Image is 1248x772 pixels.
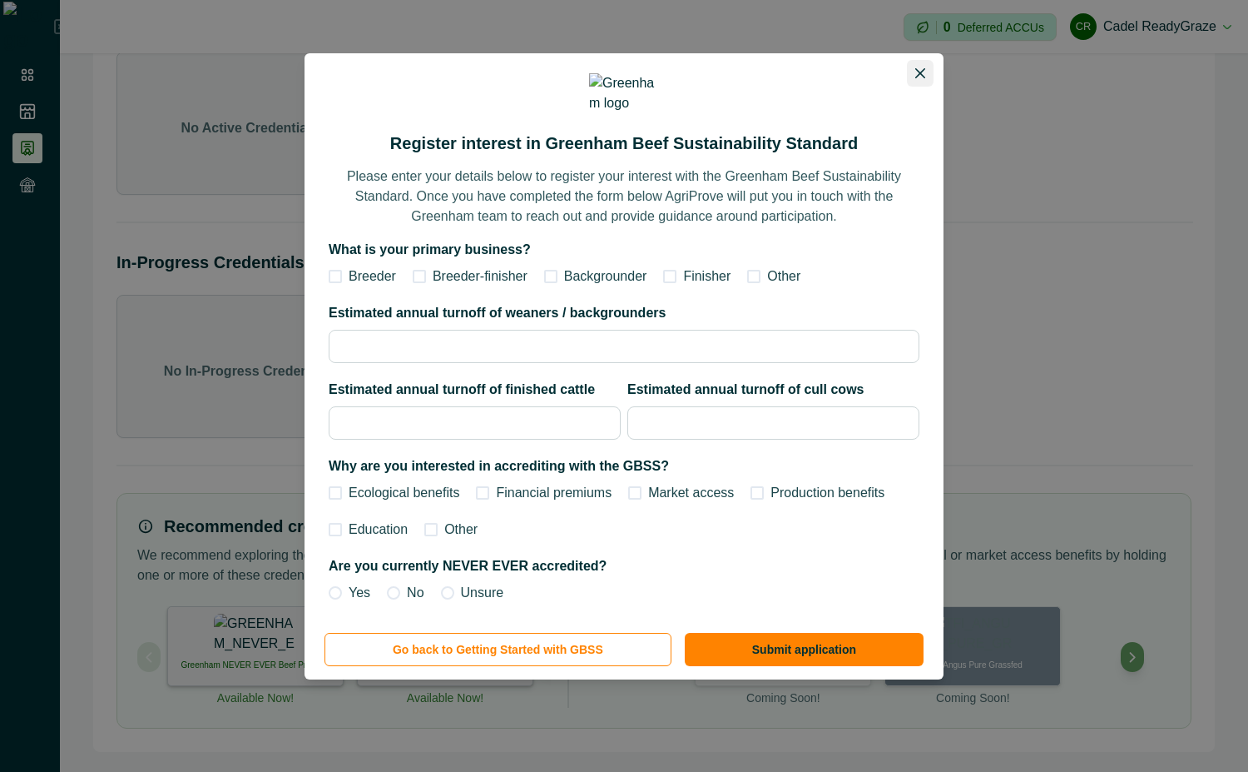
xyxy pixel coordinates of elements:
[349,266,396,286] span: Breeder
[564,266,647,286] span: Backgrounder
[648,483,734,503] span: Market access
[349,520,408,540] span: Education
[329,556,909,576] label: Are you currently NEVER EVER accredited?
[329,240,909,260] label: What is your primary business?
[461,583,504,603] span: Unsure
[349,483,459,503] span: Ecological benefits
[433,266,527,286] span: Breeder-finisher
[349,583,370,603] span: Yes
[770,483,884,503] span: Production benefits
[407,583,423,603] span: No
[496,483,612,503] span: Financial premiums
[324,633,671,666] button: Go back to Getting Started with GBSS
[329,303,909,323] label: Estimated annual turnoff of weaners / backgrounders
[685,633,924,666] button: Submit application
[329,456,909,476] label: Why are you interested in accrediting with the GBSS?
[444,520,478,540] span: Other
[589,73,659,113] img: Greenham logo
[767,266,800,286] span: Other
[329,380,611,400] label: Estimated annual turnoff of finished cattle
[390,133,858,153] h2: Register interest in Greenham Beef Sustainability Standard
[683,266,730,286] span: Finisher
[627,380,909,400] label: Estimated annual turnoff of cull cows
[907,60,934,87] button: Close
[329,167,919,227] p: Please enter your details below to register your interest with the Greenham Beef Sustainability S...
